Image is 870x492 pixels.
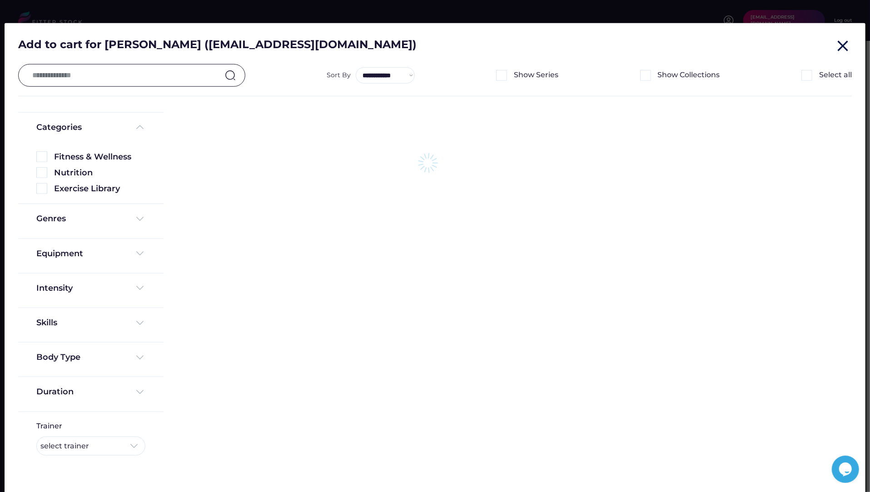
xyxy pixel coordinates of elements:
[36,213,66,224] div: Genres
[134,214,145,224] img: Frame%20%284%29.svg
[134,387,145,398] img: Frame%20%284%29.svg
[658,70,720,80] div: Show Collections
[129,441,139,452] img: Frame%20%284%29.svg
[36,283,73,294] div: Intensity
[640,70,651,81] img: Rectangle%205126.svg
[134,122,145,133] img: Frame%20%285%29.svg
[819,70,852,80] div: Select all
[36,183,47,194] img: Rectangle%205126.svg
[36,317,59,328] div: Skills
[225,70,236,81] img: search-normal.svg
[801,70,812,81] img: Rectangle%205126.svg
[36,248,83,259] div: Equipment
[36,151,47,162] img: Rectangle%205126.svg
[134,283,145,293] img: Frame%20%284%29.svg
[40,441,129,451] div: select trainer
[54,151,145,163] div: Fitness & Wellness
[18,37,834,57] div: Add to cart for [PERSON_NAME] ([EMAIL_ADDRESS][DOMAIN_NAME])
[36,386,74,398] div: Duration
[327,71,351,80] div: Sort By
[134,318,145,328] img: Frame%20%284%29.svg
[36,167,47,178] img: Rectangle%205126.svg
[54,183,145,194] div: Exercise Library
[134,248,145,259] img: Frame%20%284%29.svg
[496,70,507,81] img: Rectangle%205126.svg
[514,70,558,80] div: Show Series
[36,352,80,363] div: Body Type
[36,122,82,133] div: Categories
[834,37,852,55] button: close
[134,352,145,363] img: Frame%20%284%29.svg
[54,167,145,179] div: Nutrition
[832,456,861,483] iframe: chat widget
[36,421,62,436] div: Trainer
